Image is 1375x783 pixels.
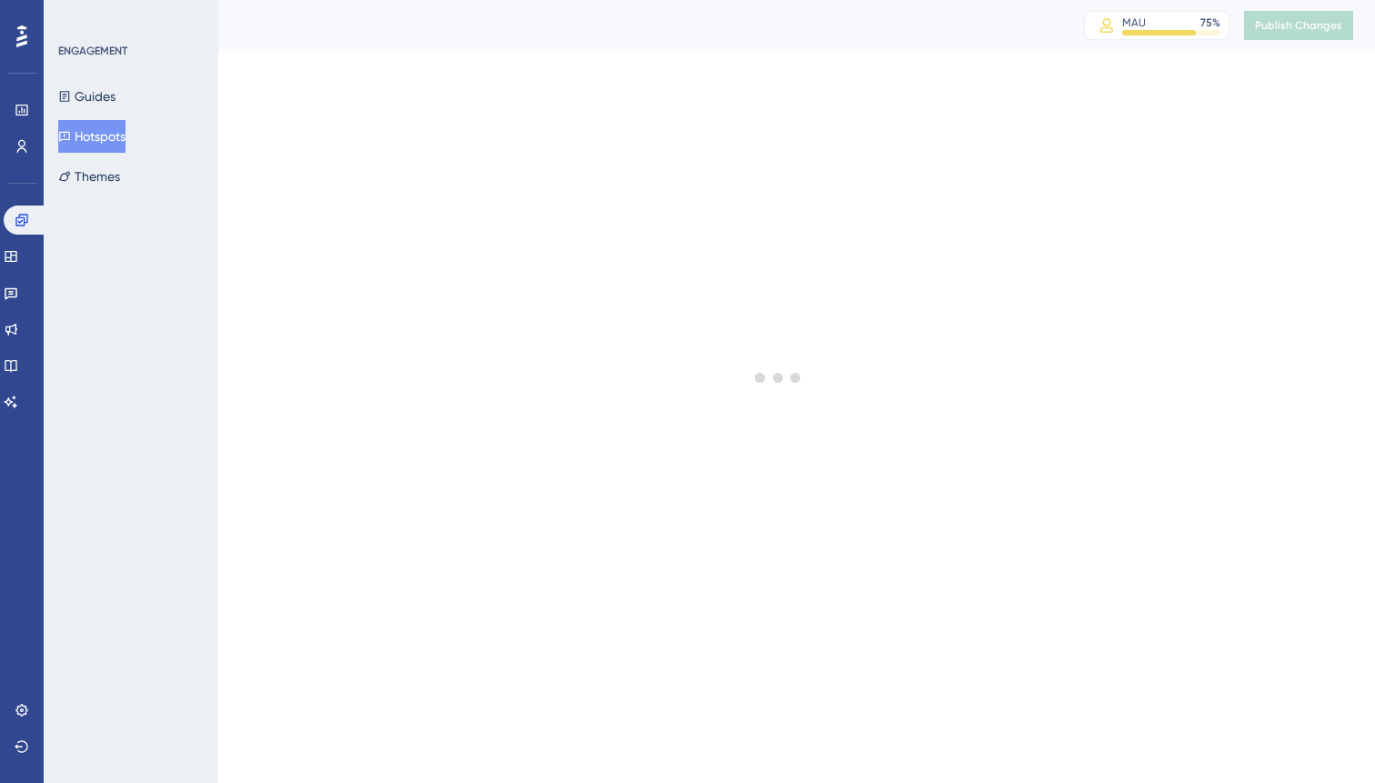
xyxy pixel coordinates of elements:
[58,80,115,113] button: Guides
[58,160,120,193] button: Themes
[1200,15,1220,30] div: 75 %
[1244,11,1353,40] button: Publish Changes
[1122,15,1146,30] div: MAU
[58,120,125,153] button: Hotspots
[1255,18,1342,33] span: Publish Changes
[58,44,127,58] div: ENGAGEMENT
